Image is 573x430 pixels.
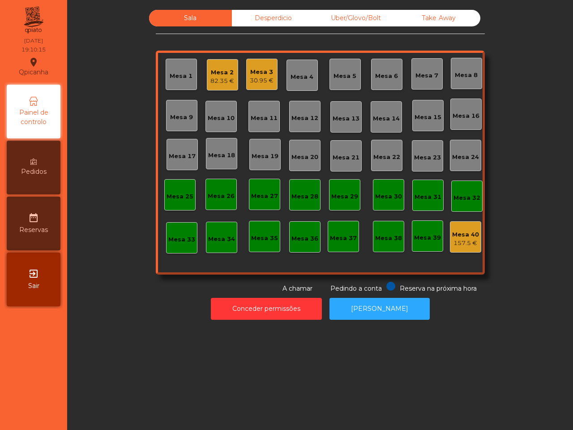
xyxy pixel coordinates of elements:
[208,151,235,160] div: Mesa 18
[208,192,235,201] div: Mesa 26
[315,10,398,26] div: Uber/Glovo/Bolt
[291,73,313,82] div: Mesa 4
[414,153,441,162] div: Mesa 23
[21,46,46,54] div: 19:10:15
[333,114,359,123] div: Mesa 13
[28,212,39,223] i: date_range
[329,298,430,320] button: [PERSON_NAME]
[282,284,312,292] span: A chamar
[28,281,39,291] span: Sair
[330,284,382,292] span: Pedindo a conta
[291,234,318,243] div: Mesa 36
[210,77,234,86] div: 82.35 €
[250,68,274,77] div: Mesa 3
[452,230,479,239] div: Mesa 40
[331,192,358,201] div: Mesa 29
[453,193,480,202] div: Mesa 32
[251,234,278,243] div: Mesa 35
[22,4,44,36] img: qpiato
[291,114,318,123] div: Mesa 12
[167,192,193,201] div: Mesa 25
[21,167,47,176] span: Pedidos
[373,153,400,162] div: Mesa 22
[149,10,232,26] div: Sala
[24,37,43,45] div: [DATE]
[211,298,322,320] button: Conceder permissões
[415,193,441,202] div: Mesa 31
[414,233,441,242] div: Mesa 39
[453,112,479,120] div: Mesa 16
[400,284,477,292] span: Reserva na próxima hora
[452,153,479,162] div: Mesa 24
[291,153,318,162] div: Mesa 20
[452,239,479,248] div: 157.5 €
[334,72,356,81] div: Mesa 5
[210,68,234,77] div: Mesa 2
[170,72,192,81] div: Mesa 1
[291,192,318,201] div: Mesa 28
[251,114,278,123] div: Mesa 11
[373,114,400,123] div: Mesa 14
[375,72,398,81] div: Mesa 6
[251,192,278,201] div: Mesa 27
[28,268,39,279] i: exit_to_app
[398,10,480,26] div: Take Away
[252,152,278,161] div: Mesa 19
[208,114,235,123] div: Mesa 10
[455,71,478,80] div: Mesa 8
[375,192,402,201] div: Mesa 30
[19,56,48,78] div: Qpicanha
[208,235,235,244] div: Mesa 34
[232,10,315,26] div: Desperdicio
[375,234,402,243] div: Mesa 38
[170,113,193,122] div: Mesa 9
[333,153,359,162] div: Mesa 21
[28,57,39,68] i: location_on
[415,113,441,122] div: Mesa 15
[415,71,438,80] div: Mesa 7
[19,225,48,235] span: Reservas
[168,235,195,244] div: Mesa 33
[169,152,196,161] div: Mesa 17
[330,234,357,243] div: Mesa 37
[9,108,58,127] span: Painel de controlo
[250,76,274,85] div: 30.95 €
